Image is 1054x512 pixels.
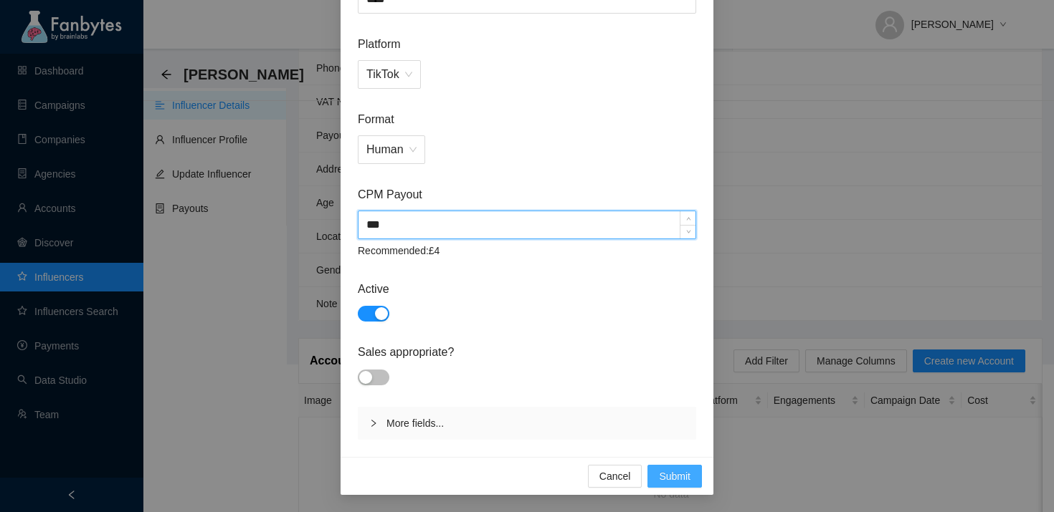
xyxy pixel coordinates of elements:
[659,468,690,484] span: Submit
[599,468,631,484] span: Cancel
[684,214,693,223] span: up
[358,110,696,128] span: Format
[680,211,695,225] span: Increase Value
[358,407,696,440] div: More fields...
[366,136,417,163] span: Human
[369,419,378,428] span: right
[358,280,696,298] span: Active
[358,243,696,259] article: Recommended: £4
[358,185,696,203] span: CPM Payout
[680,225,695,238] span: Decrease Value
[386,415,685,431] span: More fields...
[647,465,702,488] button: Submit
[588,465,642,488] button: Cancel
[358,35,696,53] span: Platform
[684,228,693,236] span: down
[358,343,696,361] span: Sales appropriate?
[366,61,412,88] span: TikTok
